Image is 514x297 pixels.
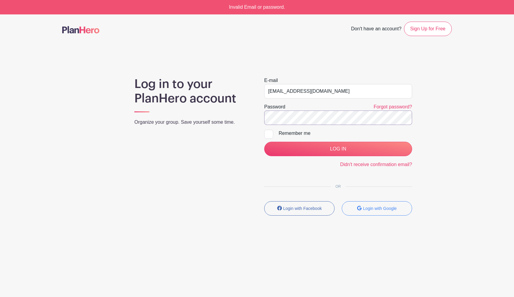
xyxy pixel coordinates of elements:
[342,201,412,216] button: Login with Google
[404,22,452,36] a: Sign Up for Free
[351,23,402,36] span: Don't have an account?
[331,184,346,189] span: OR
[264,201,335,216] button: Login with Facebook
[340,162,412,167] a: Didn't receive confirmation email?
[374,104,412,109] a: Forgot password?
[279,130,412,137] div: Remember me
[264,77,278,84] label: E-mail
[134,119,250,126] p: Organize your group. Save yourself some time.
[264,84,412,98] input: e.g. julie@eventco.com
[264,103,285,111] label: Password
[363,206,397,211] small: Login with Google
[264,142,412,156] input: LOG IN
[62,26,99,33] img: logo-507f7623f17ff9eddc593b1ce0a138ce2505c220e1c5a4e2b4648c50719b7d32.svg
[134,77,250,106] h1: Log in to your PlanHero account
[283,206,322,211] small: Login with Facebook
